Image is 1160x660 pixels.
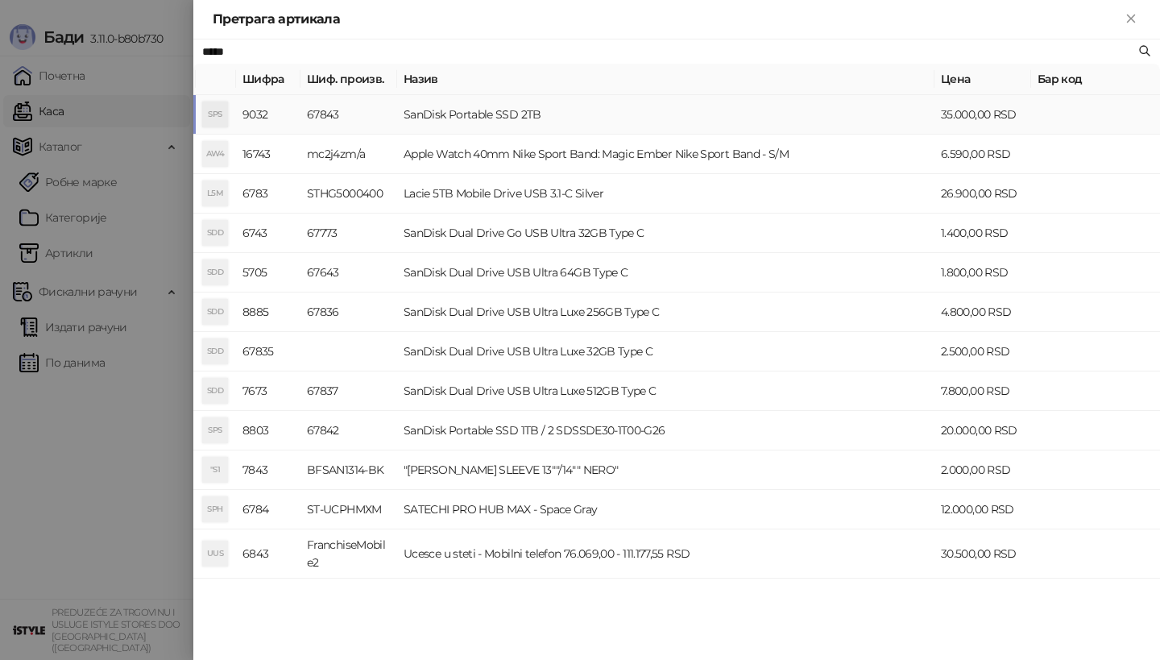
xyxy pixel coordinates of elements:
[300,529,397,579] td: FranchiseMobile2
[397,214,934,253] td: SanDisk Dual Drive Go USB Ultra 32GB Type C
[300,135,397,174] td: mc2j4zm/a
[236,293,300,332] td: 8885
[236,64,300,95] th: Шифра
[202,338,228,364] div: SDD
[202,141,228,167] div: AW4
[934,372,1031,411] td: 7.800,00 RSD
[236,135,300,174] td: 16743
[300,64,397,95] th: Шиф. произв.
[934,135,1031,174] td: 6.590,00 RSD
[397,332,934,372] td: SanDisk Dual Drive USB Ultra Luxe 32GB Type C
[202,378,228,404] div: SDD
[300,372,397,411] td: 67837
[397,64,934,95] th: Назив
[397,411,934,450] td: SanDisk Portable SSD 1TB / 2 SDSSDE30-1T00-G26
[934,529,1031,579] td: 30.500,00 RSD
[236,372,300,411] td: 7673
[300,450,397,490] td: BFSAN1314-BK
[236,529,300,579] td: 6843
[1031,64,1160,95] th: Бар код
[397,372,934,411] td: SanDisk Dual Drive USB Ultra Luxe 512GB Type C
[236,214,300,253] td: 6743
[202,259,228,285] div: SDD
[202,417,228,443] div: SPS
[397,95,934,135] td: SanDisk Portable SSD 2TB
[236,332,300,372] td: 67835
[300,174,397,214] td: STHG5000400
[300,253,397,293] td: 67643
[202,299,228,325] div: SDD
[300,214,397,253] td: 67773
[236,253,300,293] td: 5705
[934,332,1031,372] td: 2.500,00 RSD
[213,10,1121,29] div: Претрага артикала
[934,64,1031,95] th: Цена
[934,450,1031,490] td: 2.000,00 RSD
[934,253,1031,293] td: 1.800,00 RSD
[300,293,397,332] td: 67836
[236,411,300,450] td: 8803
[397,293,934,332] td: SanDisk Dual Drive USB Ultra Luxe 256GB Type C
[397,174,934,214] td: Lacie 5TB Mobile Drive USB 3.1-C Silver
[397,253,934,293] td: SanDisk Dual Drive USB Ultra 64GB Type C
[934,293,1031,332] td: 4.800,00 RSD
[934,411,1031,450] td: 20.000,00 RSD
[934,214,1031,253] td: 1.400,00 RSD
[202,220,228,246] div: SDD
[397,529,934,579] td: Ucesce u steti - Mobilni telefon 76.069,00 - 111.177,55 RSD
[300,411,397,450] td: 67842
[236,174,300,214] td: 6783
[236,450,300,490] td: 7843
[397,135,934,174] td: Apple Watch 40mm Nike Sport Band: Magic Ember Nike Sport Band - S/M
[236,95,300,135] td: 9032
[202,102,228,127] div: SPS
[300,95,397,135] td: 67843
[397,450,934,490] td: "[PERSON_NAME] SLEEVE 13""/14"" NERO"
[397,490,934,529] td: SATECHI PRO HUB MAX - Space Gray
[236,490,300,529] td: 6784
[1121,10,1141,29] button: Close
[934,490,1031,529] td: 12.000,00 RSD
[202,181,228,206] div: L5M
[202,541,228,567] div: UUS
[300,490,397,529] td: ST-UCPHMXM
[934,174,1031,214] td: 26.900,00 RSD
[934,95,1031,135] td: 35.000,00 RSD
[202,457,228,483] div: "S1
[202,496,228,522] div: SPH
